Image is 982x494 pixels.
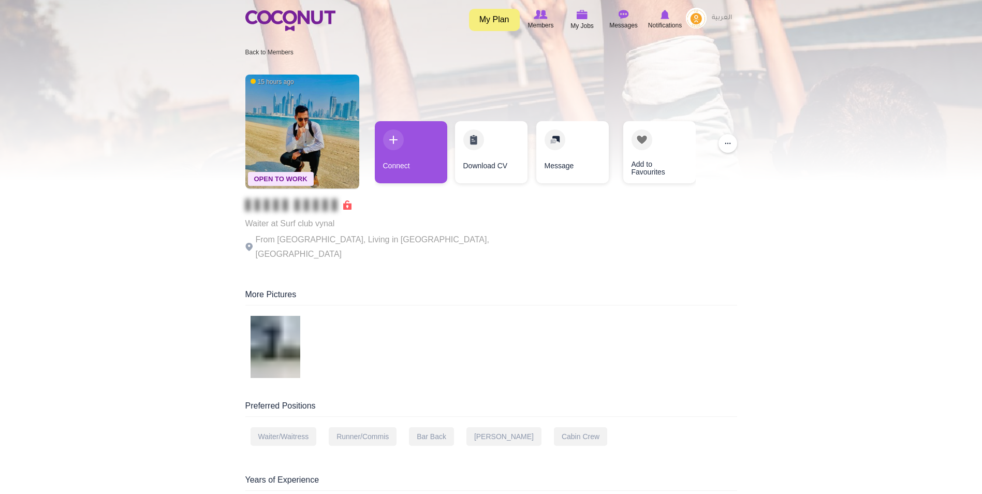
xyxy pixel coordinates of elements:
button: ... [719,134,737,153]
span: Members [527,20,553,31]
span: Connect to Unlock the Profile [245,200,351,210]
a: My Jobs My Jobs [562,8,603,32]
a: Connect [375,121,447,183]
div: 4 / 4 [615,121,688,188]
div: Years of Experience [245,474,737,491]
div: More Pictures [245,289,737,306]
div: Bar Back [409,427,454,446]
div: Cabin Crew [554,427,607,446]
a: My Plan [469,9,520,31]
div: Preferred Positions [245,400,737,417]
a: Back to Members [245,49,294,56]
a: Add to Favourites [623,121,696,183]
span: Open To Work [248,172,314,186]
span: Notifications [648,20,682,31]
img: Browse Members [534,10,547,19]
p: From [GEOGRAPHIC_DATA], Living in [GEOGRAPHIC_DATA], [GEOGRAPHIC_DATA] [245,233,530,261]
a: Messages Messages [603,8,644,32]
div: Runner/Commis [329,427,397,446]
div: Waiter/Waitress [251,427,317,446]
span: Messages [609,20,638,31]
span: 15 hours ago [251,78,294,86]
img: Notifications [661,10,669,19]
div: 2 / 4 [455,121,527,188]
a: العربية [707,8,737,28]
a: Message [536,121,609,183]
div: 3 / 4 [535,121,608,188]
a: Download CV [455,121,527,183]
img: Home [245,10,335,31]
p: Waiter at Surf club vynal [245,216,530,231]
img: Messages [619,10,629,19]
a: Notifications Notifications [644,8,686,32]
img: My Jobs [577,10,588,19]
div: [PERSON_NAME] [466,427,541,446]
span: My Jobs [570,21,594,31]
div: 1 / 4 [375,121,447,188]
a: Browse Members Members [520,8,562,32]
